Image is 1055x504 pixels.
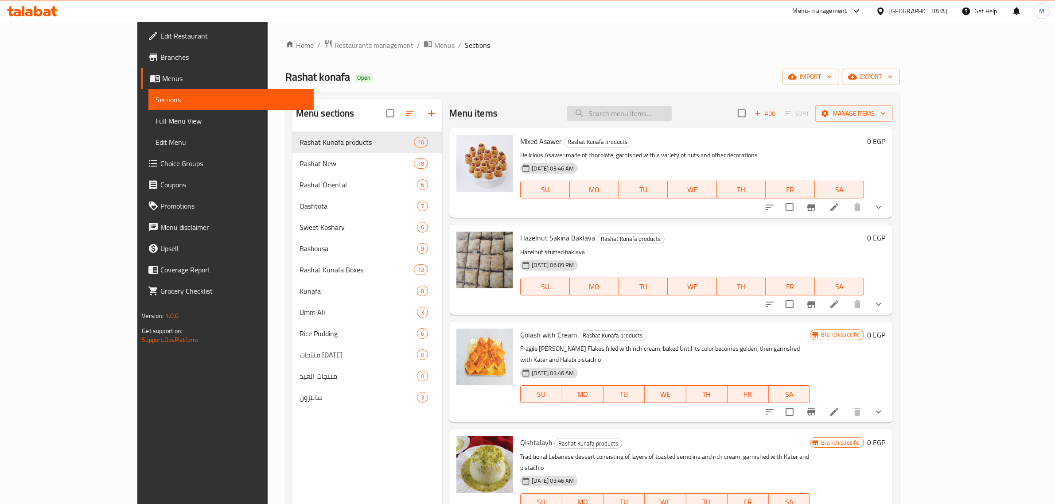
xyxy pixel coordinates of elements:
a: Support.OpsPlatform [142,334,198,345]
div: ساليزون3 [292,387,443,408]
button: SU [520,278,569,295]
span: Add [753,109,777,119]
span: Kunafa [300,286,417,296]
div: items [417,243,428,254]
span: Add item [751,107,779,120]
h6: 0 EGP [868,232,886,244]
button: TU [603,385,645,403]
a: Edit Menu [148,132,314,153]
span: Rashat Kunafa products [564,137,631,147]
div: منتجات العيد0 [292,365,443,387]
a: Promotions [141,195,314,217]
button: Manage items [815,105,893,122]
span: FR [769,183,811,196]
span: TU [607,388,641,401]
span: Golash with Cream [520,328,577,341]
div: منتجات [DATE]0 [292,344,443,365]
a: Edit menu item [829,407,840,417]
span: WE [648,388,682,401]
button: TH [686,385,728,403]
span: Qashtota [300,201,417,211]
button: TH [717,278,766,295]
span: Basbousa [300,243,417,254]
span: [DATE] 03:46 AM [528,369,577,377]
a: Edit menu item [829,202,840,213]
button: TU [619,181,668,198]
span: SU [524,388,558,401]
a: Menus [141,68,314,89]
span: Rashat konafa [285,67,350,87]
div: منتجات رمضان [300,349,417,360]
span: MO [573,183,615,196]
a: Menus [424,39,455,51]
a: Grocery Checklist [141,280,314,302]
svg: Show Choices [873,299,884,310]
div: Open [354,73,374,83]
p: Fragile [PERSON_NAME] Flakes filled with rich cream, baked Until its color becomes golden, then g... [520,343,810,365]
span: Version: [142,310,164,322]
span: TH [720,280,763,293]
a: Coverage Report [141,259,314,280]
img: Golash with Cream [456,329,513,385]
a: Full Menu View [148,110,314,132]
button: show more [868,401,889,423]
span: SA [818,183,860,196]
button: SA [815,278,864,295]
button: show more [868,197,889,218]
span: Menu disclaimer [160,222,307,233]
span: Rashat Kunafa Boxes [300,264,414,275]
div: items [417,201,428,211]
div: items [417,371,428,381]
svg: Show Choices [873,407,884,417]
span: Manage items [822,108,886,119]
button: Branch-specific-item [801,401,822,423]
span: SA [818,280,860,293]
div: Rice Pudding [300,328,417,339]
div: ساليزون [300,392,417,403]
div: items [417,286,428,296]
button: SU [520,181,569,198]
button: TH [717,181,766,198]
button: import [782,69,839,85]
span: Rashat New [300,158,414,169]
div: Rashat Oriental6 [292,174,443,195]
div: items [417,349,428,360]
a: Restaurants management [324,39,413,51]
input: search [567,106,672,121]
span: Branch specific [818,330,863,339]
span: Sweet Koshary [300,222,417,233]
span: Rashat Oriental [300,179,417,190]
div: Rashat Kunafa Boxes12 [292,259,443,280]
span: 7 [417,202,428,210]
div: items [414,158,428,169]
span: Grocery Checklist [160,286,307,296]
span: MO [566,388,600,401]
span: Rashat Kunafa products [300,137,414,147]
button: MO [570,181,619,198]
span: Coupons [160,179,307,190]
span: TU [623,183,665,196]
button: delete [847,401,868,423]
span: Full Menu View [156,116,307,126]
button: delete [847,197,868,218]
h6: 0 EGP [868,135,886,147]
button: WE [645,385,686,403]
span: Select to update [780,403,799,421]
span: Edit Menu [156,137,307,147]
span: SU [524,183,566,196]
span: TU [623,280,665,293]
button: TU [619,278,668,295]
span: Select to update [780,295,799,314]
span: 6 [417,330,428,338]
span: Select section first [779,107,815,120]
div: Rashat Kunafa products [554,438,622,449]
div: Qashtota7 [292,195,443,217]
span: Branches [160,52,307,62]
button: Add [751,107,779,120]
h6: 0 EGP [868,329,886,341]
h6: 0 EGP [868,436,886,449]
svg: Show Choices [873,202,884,213]
button: sort-choices [759,401,780,423]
